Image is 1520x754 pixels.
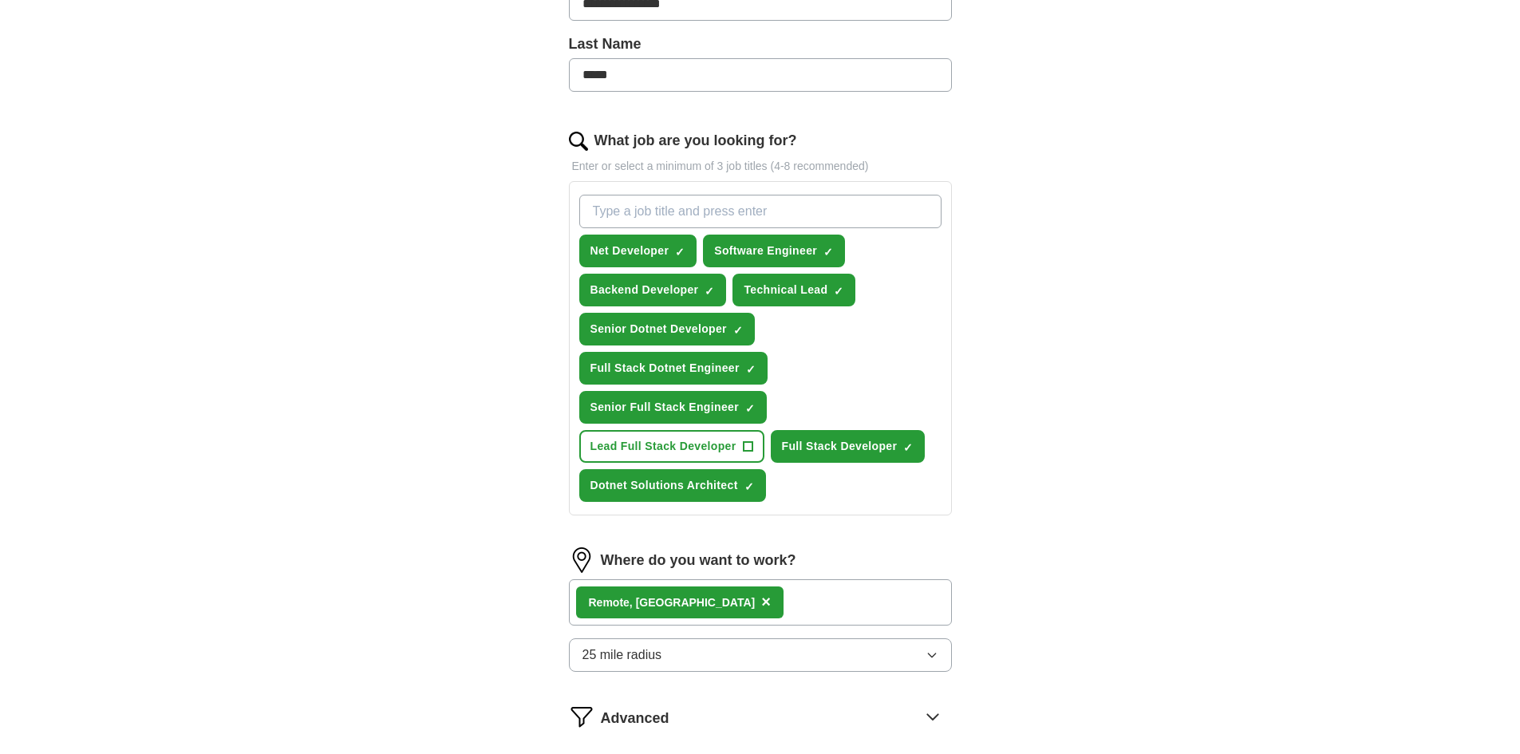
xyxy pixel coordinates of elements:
button: 25 mile radius [569,638,952,672]
span: ✓ [744,480,754,493]
span: Lead Full Stack Developer [590,438,736,455]
span: Advanced [601,708,669,729]
button: Lead Full Stack Developer [579,430,764,463]
span: ✓ [746,363,756,376]
span: Backend Developer [590,282,699,298]
span: ✓ [705,285,714,298]
span: ✓ [903,441,913,454]
label: What job are you looking for? [594,130,797,152]
button: Full Stack Dotnet Engineer✓ [579,352,768,385]
span: ✓ [675,246,685,259]
span: Net Developer [590,243,669,259]
img: location.png [569,547,594,573]
button: Net Developer✓ [579,235,697,267]
img: filter [569,704,594,729]
span: × [761,593,771,610]
button: Backend Developer✓ [579,274,727,306]
button: × [761,590,771,614]
strong: Remote [589,596,630,609]
span: Software Engineer [714,243,817,259]
button: Dotnet Solutions Architect✓ [579,469,766,502]
button: Senior Full Stack Engineer✓ [579,391,767,424]
label: Last Name [569,34,952,55]
span: ✓ [745,402,755,415]
span: Technical Lead [744,282,827,298]
input: Type a job title and press enter [579,195,942,228]
span: 25 mile radius [582,645,662,665]
p: Enter or select a minimum of 3 job titles (4-8 recommended) [569,158,952,175]
button: Senior Dotnet Developer✓ [579,313,755,345]
span: ✓ [823,246,833,259]
button: Software Engineer✓ [703,235,845,267]
span: Dotnet Solutions Architect [590,477,738,494]
button: Full Stack Developer✓ [771,430,926,463]
span: ✓ [733,324,743,337]
div: , [GEOGRAPHIC_DATA] [589,594,756,611]
img: search.png [569,132,588,151]
span: Senior Full Stack Engineer [590,399,739,416]
span: Full Stack Dotnet Engineer [590,360,740,377]
button: Technical Lead✓ [732,274,855,306]
label: Where do you want to work? [601,550,796,571]
span: ✓ [834,285,843,298]
span: Full Stack Developer [782,438,898,455]
span: Senior Dotnet Developer [590,321,727,338]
